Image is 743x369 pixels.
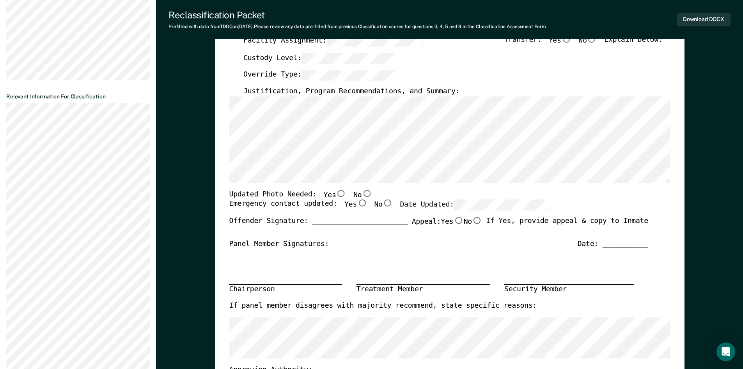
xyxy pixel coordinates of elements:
div: Reclassification Packet [168,9,546,21]
label: No [353,190,372,200]
div: Panel Member Signatures: [229,240,329,249]
div: Open Intercom Messenger [716,342,735,361]
input: Yes [561,36,571,43]
input: No [382,200,392,207]
button: Download DOCX [677,13,731,26]
input: No [587,36,597,43]
div: Transfer: Explain below: [504,36,662,53]
label: Custody Level: [243,53,397,64]
label: No [374,200,393,211]
label: If panel member disagrees with majority recommend, state specific reasons: [229,302,537,311]
div: Security Member [504,285,634,295]
input: Override Type: [301,70,397,81]
div: Updated Photo Needed: [229,190,372,200]
div: Emergency contact updated: [229,200,550,217]
input: Yes [453,217,463,224]
input: Date Updated: [454,200,550,211]
label: Appeal: [411,217,482,234]
label: Date Updated: [400,200,550,211]
div: Treatment Member [356,285,490,295]
input: Yes [356,200,367,207]
label: No [578,36,597,47]
div: Chairperson [229,285,342,295]
div: Date: ___________ [577,240,648,249]
label: Override Type: [243,70,397,81]
label: Yes [323,190,346,200]
input: No [362,190,372,197]
input: Yes [336,190,346,197]
input: No [472,217,482,224]
input: Facility Assignment: [326,36,422,47]
div: Prefilled with data from TDOC on [DATE] . Please review any data pre-filled from previous Classif... [168,24,546,29]
label: Facility Assignment: [243,36,422,47]
label: Yes [441,217,463,227]
label: Yes [344,200,367,211]
dt: Relevant Information For Classification [6,93,150,100]
label: Justification, Program Recommendations, and Summary: [243,87,459,96]
input: Custody Level: [301,53,397,64]
label: Yes [548,36,571,47]
div: Offender Signature: _______________________ If Yes, provide appeal & copy to Inmate [229,217,648,240]
label: No [463,217,482,227]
